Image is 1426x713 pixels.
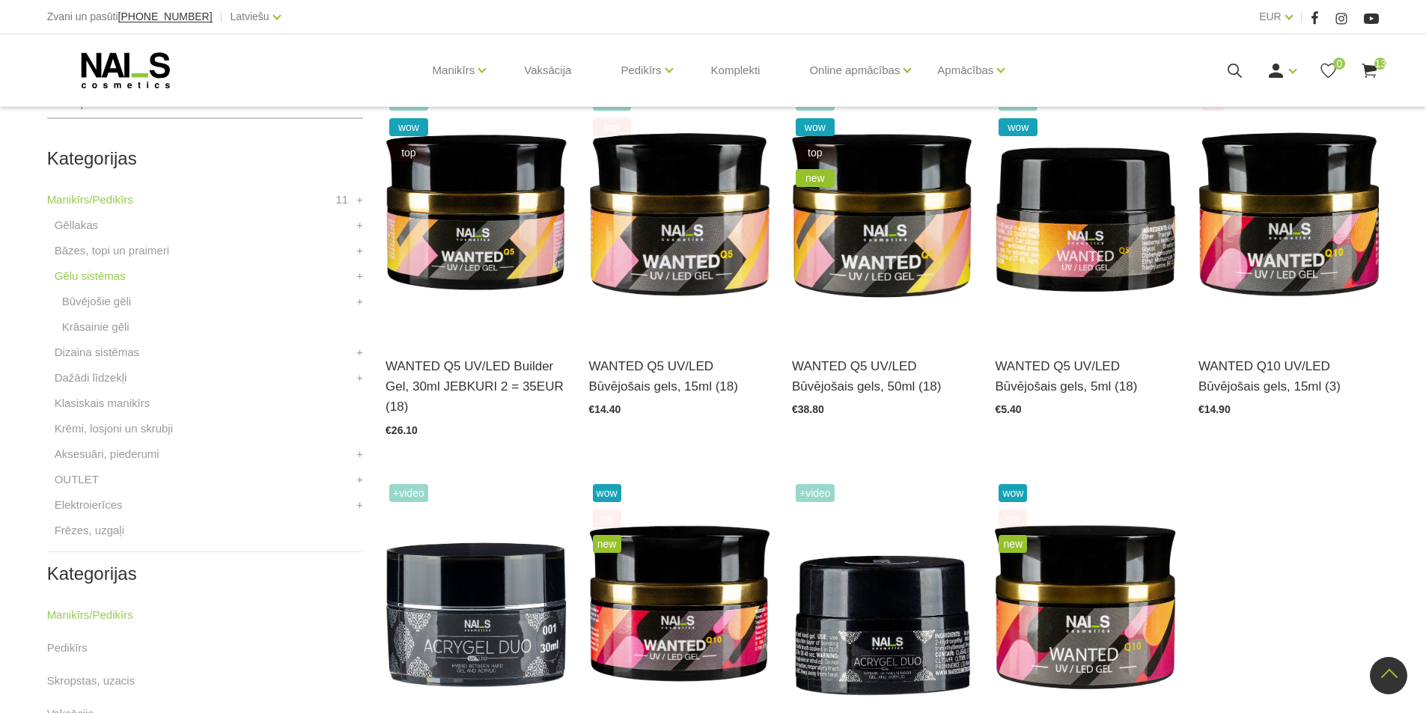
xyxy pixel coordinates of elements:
a: Skropstas, uzacis [47,672,135,690]
span: new [999,535,1027,553]
a: Pedikīrs [621,40,661,100]
a: Dažādi līdzekļi [55,369,127,387]
a: [PHONE_NUMBER] [118,11,213,22]
a: Aksesuāri, piederumi [55,445,159,463]
a: Frēzes, uzgaļi [55,521,124,539]
a: + [356,216,363,234]
h2: Kategorijas [47,564,363,584]
a: Gēllakas [55,216,98,234]
span: wow [593,484,621,502]
span: 0 [1333,58,1345,70]
img: Gels WANTED NAILS cosmetics tehniķu komanda ir radījusi gelu, kas ilgi jau ir katra meistara mekl... [589,89,770,337]
a: Bāzes, topi un praimeri [55,242,169,260]
a: EUR [1259,7,1282,25]
span: +Video [389,484,428,502]
a: Krēmi, losjoni un skrubji [55,420,173,438]
a: + [356,191,363,209]
a: Būvējošie gēli [62,293,132,310]
a: Elektroierīces [55,496,123,514]
img: Gels WANTED NAILS cosmetics tehniķu komanda ir radījusi gelu, kas ilgi jau ir katra meistara mekl... [995,89,1175,337]
a: Manikīrs/Pedikīrs [47,606,133,624]
a: Online apmācības [809,40,900,100]
a: + [356,496,363,514]
a: WANTED Q5 UV/LED Builder Gel, 30ml JEBKURI 2 = 35EUR (18) [386,356,566,417]
span: [PHONE_NUMBER] [118,10,213,22]
span: €38.80 [792,403,824,415]
img: Gels WANTED NAILS cosmetics tehniķu komanda ir radījusi gelu, kas ilgi jau ir katra meistara mekl... [792,89,972,337]
a: Klasiskais manikīrs [55,394,150,412]
a: + [356,267,363,285]
span: top [593,118,632,136]
a: Dizaina sistēmas [55,343,139,361]
span: wow [999,118,1037,136]
span: 13 [1374,58,1386,70]
span: new [593,535,621,553]
span: €14.90 [1198,403,1231,415]
a: Gēlu sistēmas [55,267,126,285]
h2: Kategorijas [47,149,363,168]
a: Latviešu [231,7,269,25]
a: Vaksācija [512,34,583,106]
a: Krāsainie gēli [62,318,130,336]
a: Pedikīrs [47,639,88,657]
span: top [999,509,1027,527]
img: Gels WANTED NAILS cosmetics tehniķu komanda ir radījusi gelu, kas ilgi jau ir katra meistara mekl... [386,89,566,337]
span: €26.10 [386,424,418,436]
a: WANTED Q5 UV/LED Būvējošais gels, 15ml (18) [589,356,770,397]
a: + [356,369,363,387]
a: + [356,293,363,310]
a: 0 [1319,61,1338,80]
a: + [356,471,363,489]
a: 13 [1360,61,1379,80]
a: WANTED Q5 UV/LED Būvējošais gels, 5ml (18) [995,356,1175,397]
span: 11 [335,191,348,209]
a: Apmācības [937,40,993,100]
a: Manikīrs/Pedikīrs [47,191,133,209]
img: Gels WANTED NAILS cosmetics tehniķu komanda ir radījusi gelu, kas ilgi jau ir katra meistara mekl... [1198,89,1379,337]
span: | [220,7,223,26]
span: top [593,509,621,527]
a: WANTED Q5 UV/LED Būvējošais gels, 50ml (18) [792,356,972,397]
a: + [356,445,363,463]
div: Zvani un pasūti [47,7,213,26]
a: Komplekti [699,34,773,106]
span: €14.40 [589,403,621,415]
span: €5.40 [995,403,1021,415]
a: + [356,343,363,361]
span: new [796,169,835,187]
a: + [356,242,363,260]
a: WANTED Q10 UV/LED Būvējošais gels, 15ml (3) [1198,356,1379,397]
span: top [389,144,428,162]
span: wow [796,118,835,136]
a: OUTLET [55,471,99,489]
span: wow [389,118,428,136]
span: +Video [796,484,835,502]
span: | [1300,7,1303,26]
span: top [796,144,835,162]
a: Manikīrs [433,40,475,100]
span: wow [999,484,1027,502]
